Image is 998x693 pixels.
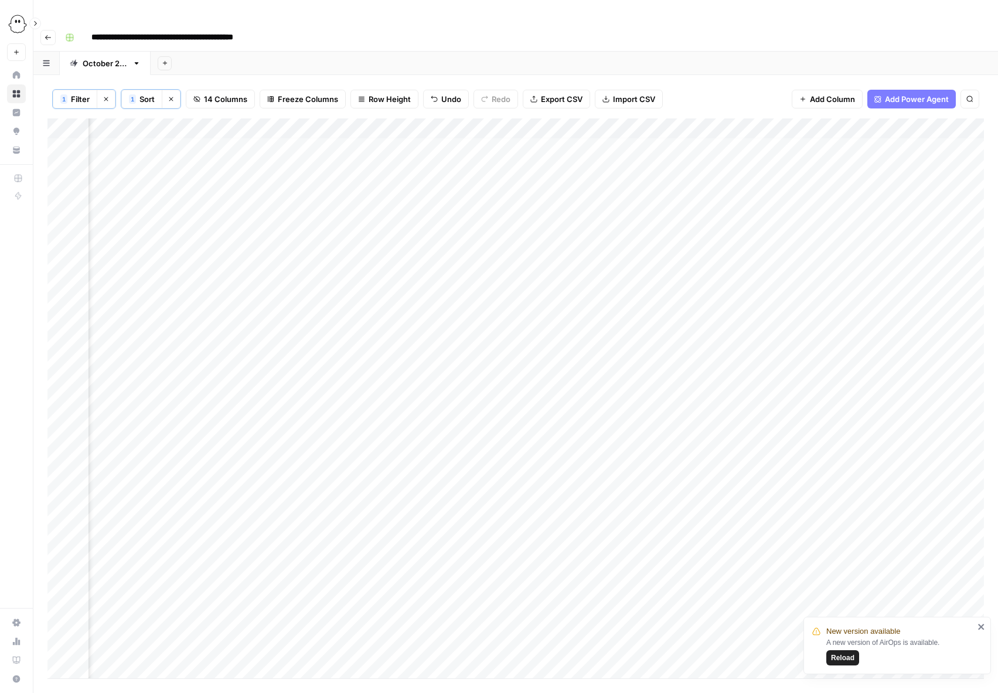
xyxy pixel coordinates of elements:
[7,670,26,688] button: Help + Support
[7,9,26,39] button: Workspace: PhantomBuster
[7,13,28,35] img: PhantomBuster Logo
[60,52,151,75] a: [DATE] edits
[129,94,136,104] div: 1
[826,650,859,665] button: Reload
[131,94,134,104] span: 1
[260,90,346,108] button: Freeze Columns
[885,93,949,105] span: Add Power Agent
[369,93,411,105] span: Row Height
[83,57,128,69] div: [DATE] edits
[350,90,418,108] button: Row Height
[7,103,26,122] a: Insights
[441,93,461,105] span: Undo
[523,90,590,108] button: Export CSV
[7,84,26,103] a: Browse
[826,626,900,637] span: New version available
[810,93,855,105] span: Add Column
[53,90,97,108] button: 1Filter
[186,90,255,108] button: 14 Columns
[826,637,974,665] div: A new version of AirOps is available.
[474,90,518,108] button: Redo
[595,90,663,108] button: Import CSV
[62,94,66,104] span: 1
[139,93,155,105] span: Sort
[867,90,956,108] button: Add Power Agent
[7,66,26,84] a: Home
[121,90,162,108] button: 1Sort
[423,90,469,108] button: Undo
[204,93,247,105] span: 14 Columns
[7,122,26,141] a: Opportunities
[278,93,338,105] span: Freeze Columns
[831,653,854,663] span: Reload
[7,632,26,651] a: Usage
[7,613,26,632] a: Settings
[792,90,863,108] button: Add Column
[7,141,26,159] a: Your Data
[613,93,655,105] span: Import CSV
[71,93,90,105] span: Filter
[541,93,583,105] span: Export CSV
[60,94,67,104] div: 1
[977,622,986,631] button: close
[492,93,510,105] span: Redo
[7,651,26,670] a: Learning Hub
